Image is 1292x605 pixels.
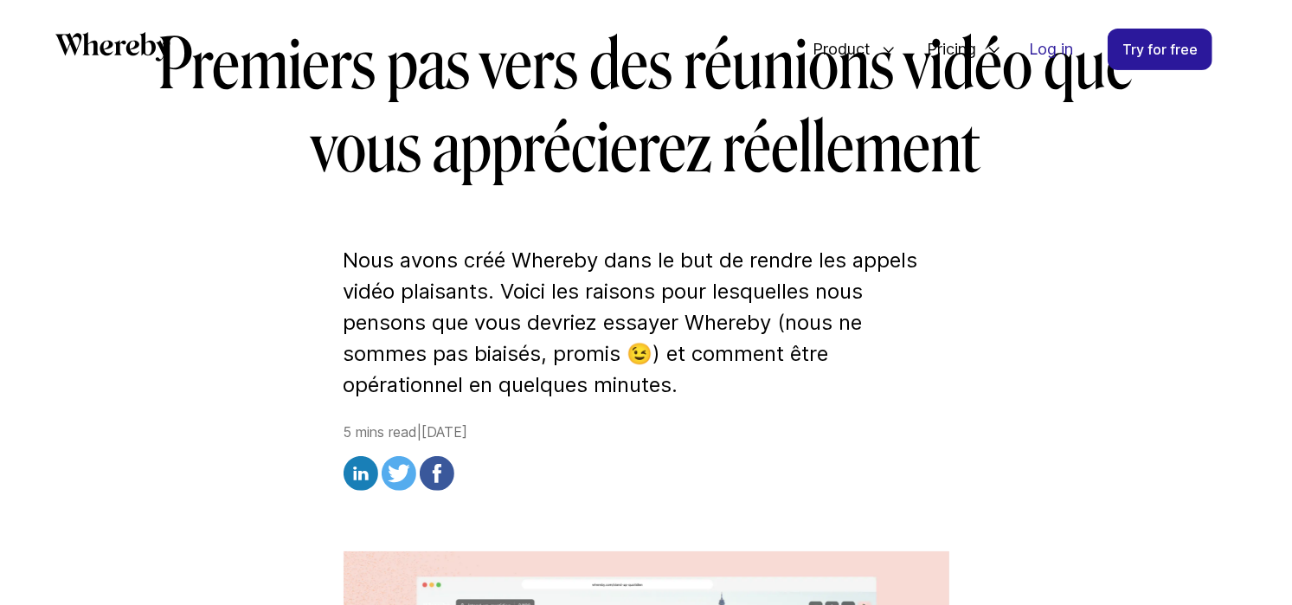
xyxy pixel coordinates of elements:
p: Nous avons créé Whereby dans le but de rendre les appels vidéo plaisants. Voici les raisons pour ... [344,245,949,401]
span: Pricing [910,21,980,78]
h1: Premiers pas vers des réunions vidéo que vous apprécierez réellement [148,23,1145,190]
div: 5 mins read | [DATE] [344,422,949,496]
a: Try for free [1108,29,1212,70]
a: Whereby [55,32,170,68]
img: linkedin [344,456,378,491]
svg: Whereby [55,32,170,61]
span: Product [795,21,875,78]
img: twitter [382,456,416,491]
a: Log in [1015,29,1087,69]
img: facebook [420,456,454,491]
